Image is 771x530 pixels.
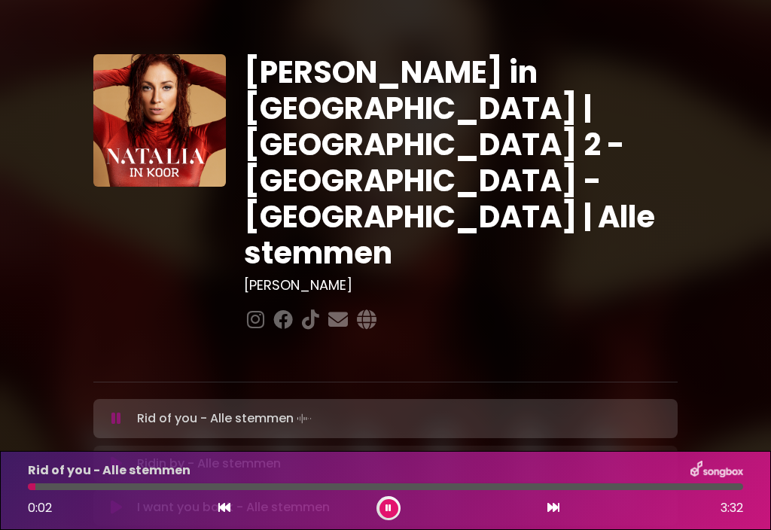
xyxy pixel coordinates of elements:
h1: [PERSON_NAME] in [GEOGRAPHIC_DATA] | [GEOGRAPHIC_DATA] 2 - [GEOGRAPHIC_DATA] - [GEOGRAPHIC_DATA] ... [244,54,678,271]
img: songbox-logo-white.png [690,461,743,480]
p: Rid of you - Alle stemmen [28,461,190,480]
img: waveform4.gif [294,408,315,429]
img: YTVS25JmS9CLUqXqkEhs [93,54,226,187]
span: 0:02 [28,499,52,516]
span: 3:32 [721,499,743,517]
h3: [PERSON_NAME] [244,277,678,294]
p: Rid of you - Alle stemmen [137,408,315,429]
